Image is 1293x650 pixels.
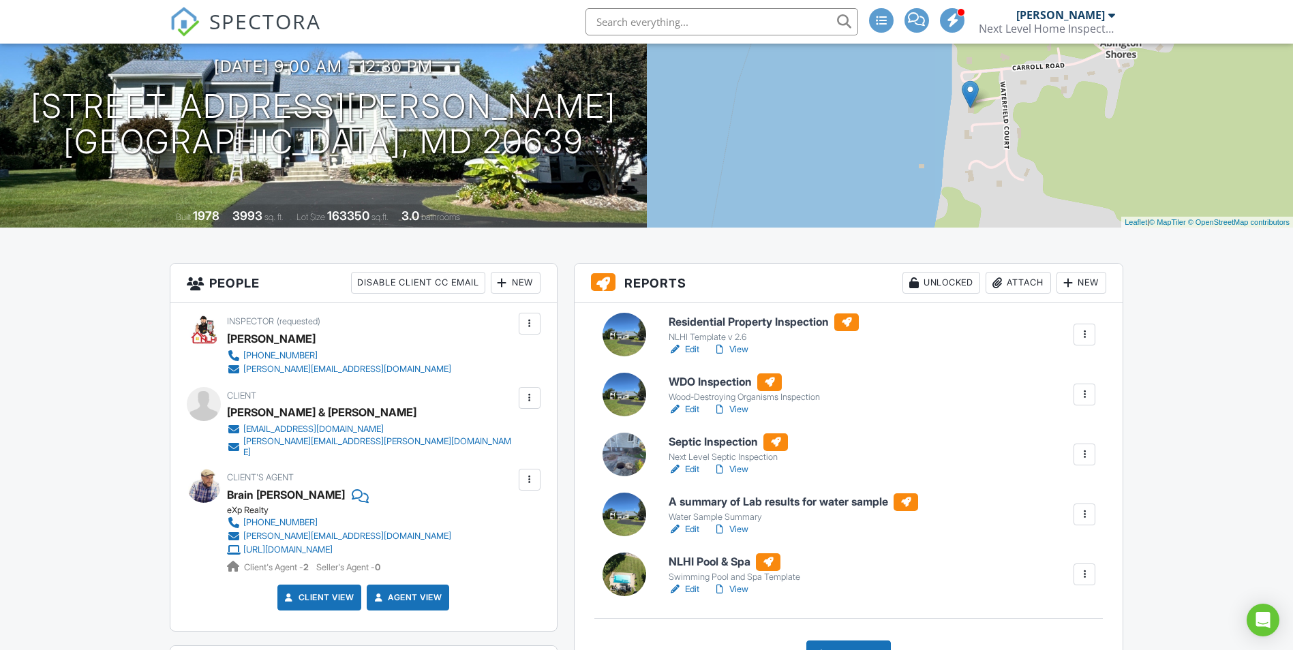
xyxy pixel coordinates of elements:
h6: WDO Inspection [669,373,820,391]
a: Leaflet [1125,218,1147,226]
h3: People [170,264,557,303]
a: © OpenStreetMap contributors [1188,218,1290,226]
div: Disable Client CC Email [351,272,485,294]
div: [URL][DOMAIN_NAME] [243,544,333,555]
a: A summary of Lab results for water sample Water Sample Summary [669,493,918,523]
div: [PERSON_NAME] & [PERSON_NAME] [227,402,416,422]
div: 1978 [193,208,219,223]
span: Client's Agent [227,472,294,482]
span: Inspector [227,316,274,326]
div: Attach [986,272,1051,294]
a: [PERSON_NAME][EMAIL_ADDRESS][DOMAIN_NAME] [227,362,451,376]
div: NLHI Template v 2.6 [669,332,859,343]
a: [URL][DOMAIN_NAME] [227,543,451,557]
div: [PERSON_NAME] [1016,8,1105,22]
h6: NLHI Pool & Spa [669,553,800,571]
div: [PERSON_NAME][EMAIL_ADDRESS][DOMAIN_NAME] [243,364,451,375]
div: [PHONE_NUMBER] [243,350,318,361]
div: [PERSON_NAME] [227,328,316,349]
a: View [713,343,748,356]
div: | [1121,217,1293,228]
div: Wood-Destroying Organisms Inspection [669,392,820,403]
a: View [713,583,748,596]
a: Edit [669,583,699,596]
a: Client View [282,591,354,604]
div: [EMAIL_ADDRESS][DOMAIN_NAME] [243,424,384,435]
a: WDO Inspection Wood-Destroying Organisms Inspection [669,373,820,403]
a: Brain [PERSON_NAME] [227,484,345,505]
strong: 0 [375,562,380,572]
div: 3993 [232,208,262,223]
div: 163350 [327,208,369,223]
span: bathrooms [421,212,460,222]
span: Lot Size [296,212,325,222]
a: Septic Inspection Next Level Septic Inspection [669,433,788,463]
a: Residential Property Inspection NLHI Template v 2.6 [669,313,859,343]
a: Agent View [371,591,442,604]
div: eXp Realty [227,505,462,516]
input: Search everything... [585,8,858,35]
div: [PHONE_NUMBER] [243,517,318,528]
span: Seller's Agent - [316,562,380,572]
div: New [1056,272,1106,294]
span: SPECTORA [209,7,321,35]
img: The Best Home Inspection Software - Spectora [170,7,200,37]
a: [PHONE_NUMBER] [227,516,451,529]
h3: Reports [575,264,1123,303]
div: Open Intercom Messenger [1247,604,1279,636]
h6: Residential Property Inspection [669,313,859,331]
a: Edit [669,463,699,476]
a: Edit [669,523,699,536]
div: Water Sample Summary [669,512,918,523]
span: Client's Agent - [244,562,311,572]
a: View [713,403,748,416]
strong: 2 [303,562,309,572]
div: [PERSON_NAME][EMAIL_ADDRESS][DOMAIN_NAME] [243,531,451,542]
a: [EMAIL_ADDRESS][DOMAIN_NAME] [227,422,515,436]
div: [PERSON_NAME][EMAIL_ADDRESS][PERSON_NAME][DOMAIN_NAME] [243,436,515,458]
h1: [STREET_ADDRESS][PERSON_NAME] [GEOGRAPHIC_DATA], MD 20639 [31,89,616,161]
a: SPECTORA [170,18,321,47]
a: NLHI Pool & Spa Swimming Pool and Spa Template [669,553,800,583]
a: Edit [669,343,699,356]
div: Next Level Septic Inspection [669,452,788,463]
a: View [713,463,748,476]
a: [PHONE_NUMBER] [227,349,451,362]
span: sq.ft. [371,212,389,222]
h6: A summary of Lab results for water sample [669,493,918,511]
div: Swimming Pool and Spa Template [669,572,800,583]
a: © MapTiler [1149,218,1186,226]
h6: Septic Inspection [669,433,788,451]
h3: [DATE] 9:00 am - 12:30 pm [214,57,433,76]
div: New [491,272,541,294]
a: [PERSON_NAME][EMAIL_ADDRESS][DOMAIN_NAME] [227,529,451,543]
div: Unlocked [902,272,980,294]
span: Client [227,390,256,401]
a: View [713,523,748,536]
a: [PERSON_NAME][EMAIL_ADDRESS][PERSON_NAME][DOMAIN_NAME] [227,436,515,458]
div: Next Level Home Inspections [979,22,1115,35]
div: 3.0 [401,208,419,223]
span: sq. ft. [264,212,284,222]
a: Edit [669,403,699,416]
span: Built [176,212,191,222]
span: (requested) [277,316,320,326]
